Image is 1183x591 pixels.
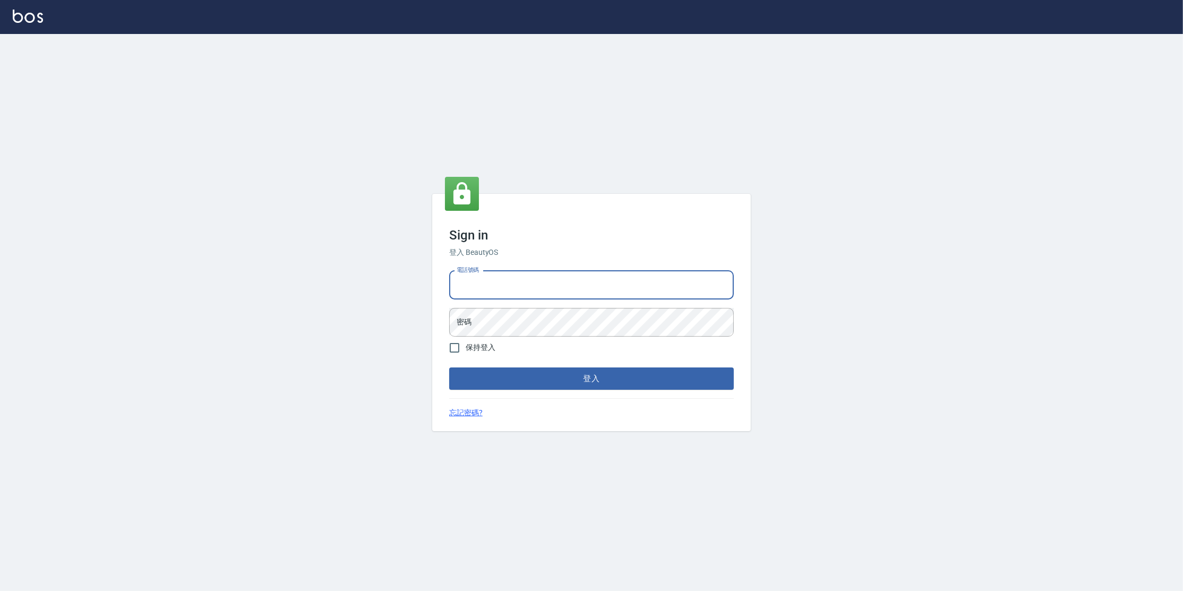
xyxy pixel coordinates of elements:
h6: 登入 BeautyOS [449,247,734,258]
button: 登入 [449,367,734,390]
label: 電話號碼 [457,266,479,274]
h3: Sign in [449,228,734,243]
img: Logo [13,10,43,23]
span: 保持登入 [466,342,495,353]
a: 忘記密碼? [449,407,483,418]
